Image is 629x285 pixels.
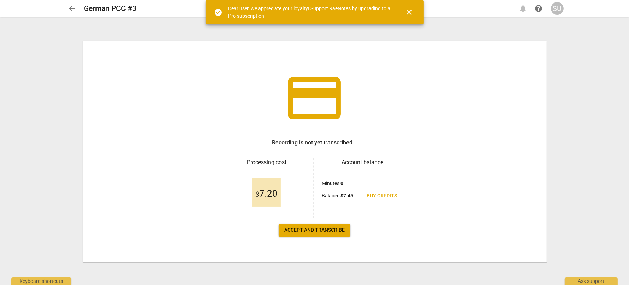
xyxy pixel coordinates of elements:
span: $ [256,190,260,198]
button: SU [551,2,564,15]
span: Accept and transcribe [284,227,345,234]
span: Buy credits [367,192,397,200]
div: Ask support [565,277,618,285]
span: check_circle [214,8,223,17]
div: Dear user, we appreciate your loyalty! Support RaeNotes by upgrading to a [228,5,392,19]
p: Balance : [322,192,354,200]
span: close [405,8,414,17]
span: help [535,4,543,13]
a: Help [532,2,545,15]
div: Keyboard shortcuts [11,277,71,285]
h3: Processing cost [226,158,307,167]
h3: Account balance [322,158,403,167]
span: arrow_back [68,4,76,13]
h3: Recording is not yet transcribed... [272,138,357,147]
button: Close [401,4,418,21]
h2: German PCC #3 [84,4,137,13]
button: Accept and transcribe [279,224,350,237]
a: Pro subscription [228,13,264,19]
a: Buy credits [361,190,403,202]
span: 7.20 [256,189,278,199]
p: Minutes : [322,180,344,187]
b: $ 7.45 [341,193,354,198]
b: 0 [341,180,344,186]
span: credit_card [283,66,346,130]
